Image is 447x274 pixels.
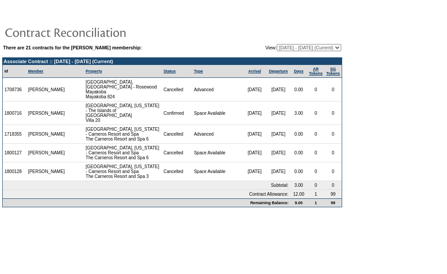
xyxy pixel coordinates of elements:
td: View: [222,44,341,51]
td: 0 [324,101,342,125]
td: [DATE] [267,125,290,144]
td: [DATE] [243,162,266,181]
td: [GEOGRAPHIC_DATA], [GEOGRAPHIC_DATA] - Rosewood Mayakoba Mayakoba 824 [84,78,162,101]
td: 99 [324,198,342,207]
td: 9.00 [290,198,307,207]
td: 0 [324,181,342,190]
a: Property [86,69,102,73]
td: 0 [324,78,342,101]
img: pgTtlContractReconciliation.gif [4,23,182,41]
td: 0 [307,125,324,144]
td: Subtotal: [3,181,290,190]
td: [PERSON_NAME] [26,162,67,181]
td: Id [3,65,26,78]
td: [GEOGRAPHIC_DATA], [US_STATE] - Carneros Resort and Spa The Carneros Resort and Spa 6 [84,125,162,144]
td: 0 [307,144,324,162]
td: [DATE] [243,144,266,162]
td: [DATE] [267,162,290,181]
td: 0.00 [290,78,307,101]
td: [PERSON_NAME] [26,78,67,101]
td: Advanced [192,125,243,144]
td: 0.00 [290,144,307,162]
a: Member [28,69,44,73]
td: Cancelled [162,78,192,101]
td: Space Available [192,162,243,181]
td: 1800127 [3,144,26,162]
td: 0.00 [290,125,307,144]
b: There are 21 contracts for the [PERSON_NAME] membership: [3,45,142,50]
td: 99 [324,190,342,198]
td: 0 [307,162,324,181]
td: 12.00 [290,190,307,198]
td: [PERSON_NAME] [26,101,67,125]
td: Cancelled [162,125,192,144]
td: 1800128 [3,162,26,181]
td: 0.00 [290,162,307,181]
td: 0 [307,78,324,101]
td: 1 [307,198,324,207]
td: 1 [307,190,324,198]
a: Type [194,69,203,73]
td: 1800716 [3,101,26,125]
td: [DATE] [243,101,266,125]
td: Confirmed [162,101,192,125]
td: 0 [307,101,324,125]
td: [DATE] [267,78,290,101]
td: Remaining Balance: [3,198,290,207]
td: 0 [324,144,342,162]
td: [DATE] [267,144,290,162]
td: 3.00 [290,181,307,190]
td: [DATE] [243,78,266,101]
td: [PERSON_NAME] [26,144,67,162]
td: Space Available [192,144,243,162]
td: [GEOGRAPHIC_DATA], [US_STATE] - Carneros Resort and Spa The Carneros Resort and Spa 6 [84,144,162,162]
td: 3.00 [290,101,307,125]
td: [PERSON_NAME] [26,125,67,144]
td: Associate Contract :: [DATE] - [DATE] (Current) [3,58,342,65]
td: 1708736 [3,78,26,101]
td: 0 [307,181,324,190]
td: [DATE] [243,125,266,144]
a: SGTokens [326,67,340,76]
td: [DATE] [267,101,290,125]
a: Status [164,69,176,73]
a: Departure [269,69,288,73]
a: Arrival [248,69,261,73]
a: ARTokens [309,67,323,76]
td: [GEOGRAPHIC_DATA], [US_STATE] - Carneros Resort and Spa The Carneros Resort and Spa 3 [84,162,162,181]
td: Contract Allowance: [3,190,290,198]
td: 1718355 [3,125,26,144]
td: Cancelled [162,144,192,162]
td: [GEOGRAPHIC_DATA], [US_STATE] - The Islands of [GEOGRAPHIC_DATA] Villa 20 [84,101,162,125]
a: Days [294,69,303,73]
td: Space Available [192,101,243,125]
td: 0 [324,125,342,144]
td: Cancelled [162,162,192,181]
td: 0 [324,162,342,181]
td: Advanced [192,78,243,101]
